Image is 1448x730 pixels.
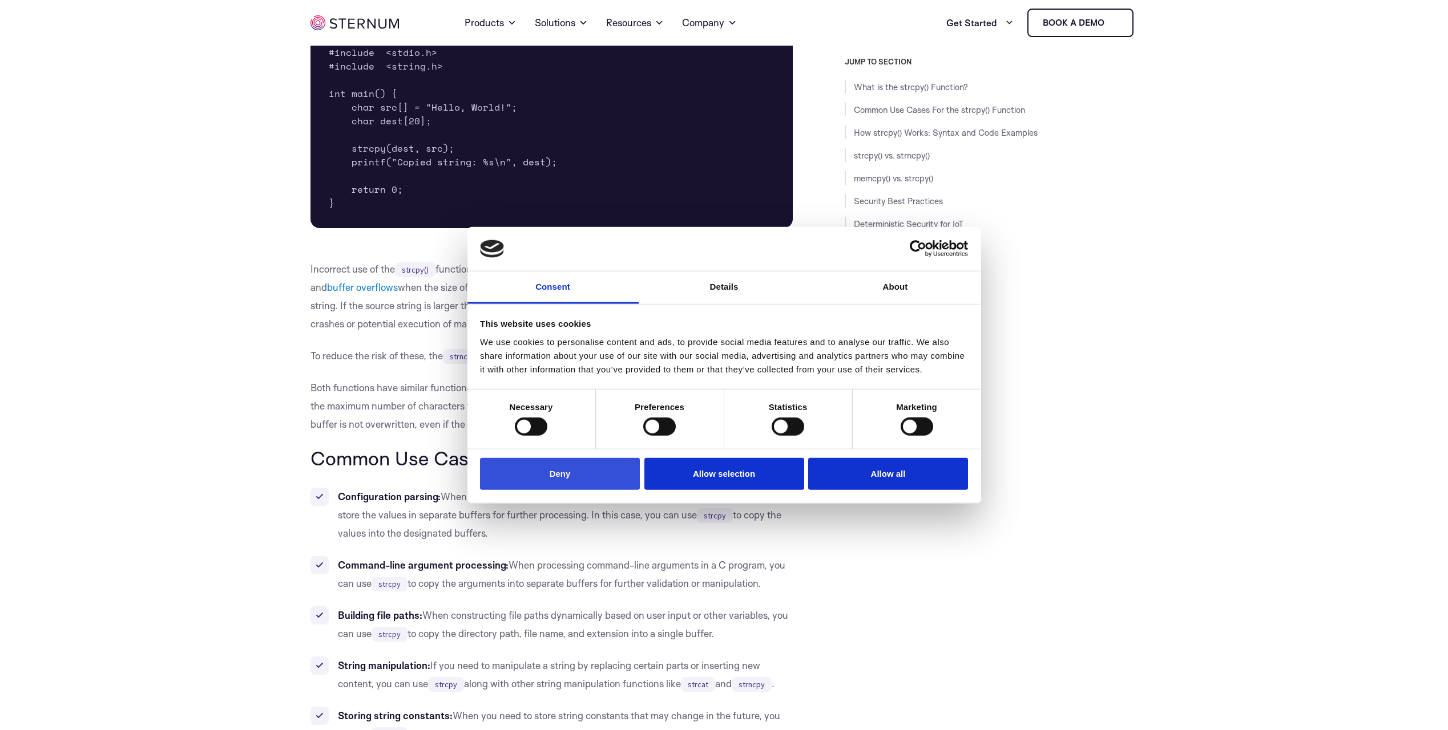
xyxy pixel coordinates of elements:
div: This website uses cookies [480,317,968,331]
a: Security Best Practices [854,196,943,206]
a: Resources [606,2,664,43]
li: When constructing file paths dynamically based on user input or other variables, you can use to c... [310,606,793,643]
a: Common Use Cases For the strcpy() Function [854,104,1025,115]
a: How strcpy() Works: Syntax and Code Examples [854,127,1038,138]
button: Allow selection [644,457,804,490]
strong: Storing string constants: [338,709,453,721]
strong: Marketing [896,402,937,412]
a: Usercentrics Cookiebot - opens in a new window [868,240,968,257]
li: When reading a configuration file and parsing key-value pairs, you might need to store the values... [310,488,793,542]
button: Deny [480,457,640,490]
a: Book a demo [1027,9,1134,37]
code: strcpy [372,577,408,591]
code: strncpy [732,677,772,692]
a: memcpy() vs. strcpy() [854,173,933,184]
p: Both functions have similar functions, but function takes an additional argument ( ), which defin... [310,379,793,433]
li: When processing command-line arguments in a C program, you can use to copy the arguments into sep... [310,556,793,593]
a: Get Started [946,11,1014,34]
h2: Common Use Cases For the strcpy() Function [310,447,793,469]
strong: Preferences [635,402,684,412]
strong: Configuration parsing: [338,490,441,502]
div: We use cookies to personalise content and ads, to provide social media features and to analyse ou... [480,335,968,376]
button: Allow all [808,457,968,490]
code: strcpy [428,677,464,692]
a: Deterministic Security for IoT [854,218,963,229]
strong: Necessary [510,402,553,412]
a: Solutions [535,2,588,43]
li: If you need to manipulate a string by replacing certain parts or inserting new content, you can u... [310,656,793,693]
a: Company [682,2,737,43]
code: strncpy [443,349,483,364]
img: sternum iot [310,15,399,30]
code: strcpy() [395,262,435,277]
a: About [810,271,981,304]
pre: #include <stdio.h> #include <string.h> int main() { char src[] = "Hello, World!"; char dest[20]; ... [310,27,793,228]
code: strcat [681,677,715,692]
p: Incorrect use of the function can open a door to security vulnerabilities, such as memory leaks a... [310,260,793,333]
strong: Statistics [769,402,808,412]
a: Consent [467,271,639,304]
strong: Building file paths: [338,609,422,621]
a: Products [465,2,517,43]
a: strcpy() vs. strncpy() [854,150,930,161]
code: strcpy [697,508,733,523]
strong: String manipulation: [338,659,430,671]
strong: Command-line argument processing: [338,559,509,571]
p: To reduce the risk of these, the function is often recommended as a safer alternative to . [310,347,793,365]
a: What is the strcpy() Function? [854,82,968,92]
img: sternum iot [1109,18,1118,27]
a: buffer overflows [327,281,398,293]
img: logo [480,240,504,258]
h3: JUMP TO SECTION [845,57,1138,66]
a: Details [639,271,810,304]
code: strcpy [372,627,408,642]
